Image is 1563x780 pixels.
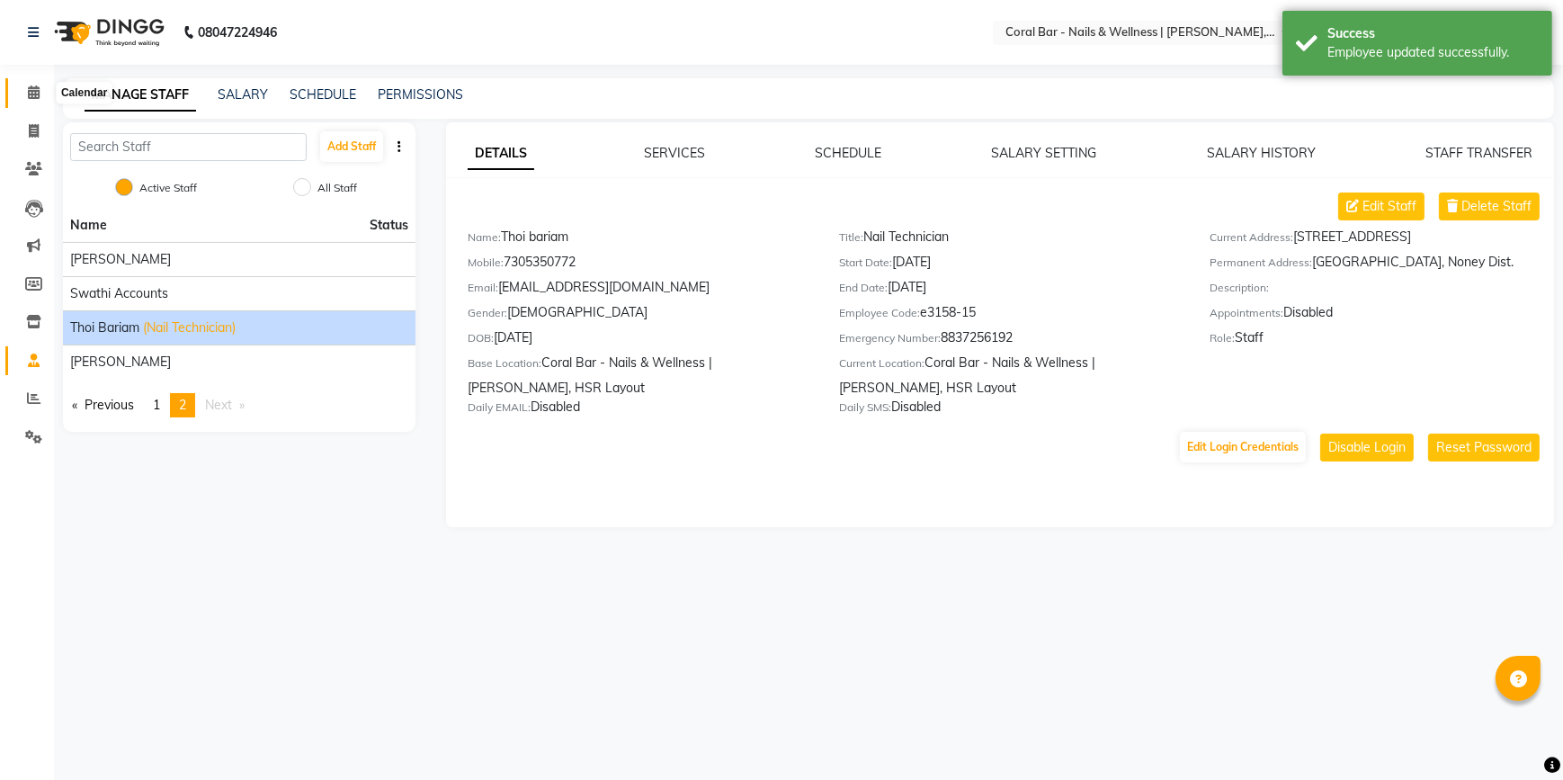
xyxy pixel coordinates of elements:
label: Current Location: [839,355,924,372]
button: Disable Login [1320,434,1414,462]
button: Add Staff [320,131,383,162]
div: Success [1327,24,1539,43]
span: (Nail Technician) [143,318,236,337]
div: Staff [1210,328,1554,354]
label: Emergency Number: [839,330,941,346]
button: Delete Staff [1439,193,1540,220]
div: e3158-15 [839,303,1183,328]
label: Daily SMS: [839,399,891,416]
span: Status [370,216,408,235]
div: [DEMOGRAPHIC_DATA] [468,303,812,328]
div: Thoi bariam [468,228,812,253]
span: Name [70,217,107,233]
label: Appointments: [1210,305,1283,321]
span: Edit Staff [1362,197,1416,216]
div: [DATE] [839,253,1183,278]
span: 2 [179,397,186,413]
label: Description: [1210,280,1269,296]
div: Coral Bar - Nails & Wellness | [PERSON_NAME], HSR Layout [468,354,812,398]
button: Edit Staff [1338,193,1425,220]
a: STAFF TRANSFER [1425,145,1532,161]
label: Permanent Address: [1210,255,1312,271]
div: Disabled [839,398,1183,423]
div: [GEOGRAPHIC_DATA], Noney Dist. [1210,253,1554,278]
div: [EMAIL_ADDRESS][DOMAIN_NAME] [468,278,812,303]
label: Active Staff [139,180,197,196]
label: Title: [839,229,863,246]
input: Search Staff [70,133,307,161]
label: Daily EMAIL: [468,399,531,416]
label: Start Date: [839,255,892,271]
div: [STREET_ADDRESS] [1210,228,1554,253]
label: DOB: [468,330,494,346]
span: [PERSON_NAME] [70,250,171,269]
span: Thoi bariam [70,318,139,337]
a: SCHEDULE [815,145,881,161]
div: Employee updated successfully. [1327,43,1539,62]
div: Disabled [468,398,812,423]
div: 8837256192 [839,328,1183,354]
a: MANAGE STAFF [85,79,196,112]
label: All Staff [317,180,357,196]
a: SALARY SETTING [992,145,1097,161]
b: 08047224946 [198,7,277,58]
span: Next [205,397,232,413]
a: PERMISSIONS [378,86,463,103]
a: SCHEDULE [290,86,356,103]
span: [PERSON_NAME] [70,353,171,372]
a: DETAILS [468,138,534,170]
img: logo [46,7,169,58]
label: Email: [468,280,498,296]
div: Disabled [1210,303,1554,328]
label: Role: [1210,330,1235,346]
nav: Pagination [63,393,415,417]
label: Mobile: [468,255,504,271]
div: 7305350772 [468,253,812,278]
a: SALARY [218,86,268,103]
a: SERVICES [644,145,705,161]
label: Base Location: [468,355,541,372]
label: End Date: [839,280,888,296]
button: Reset Password [1428,434,1540,462]
label: Employee Code: [839,305,920,321]
a: SALARY HISTORY [1207,145,1316,161]
div: Coral Bar - Nails & Wellness | [PERSON_NAME], HSR Layout [839,354,1183,398]
span: Swathi Accounts [70,284,168,303]
div: Nail Technician [839,228,1183,253]
div: [DATE] [468,328,812,354]
label: Current Address: [1210,229,1293,246]
label: Gender: [468,305,507,321]
button: Edit Login Credentials [1180,432,1306,462]
span: Delete Staff [1461,197,1532,216]
label: Name: [468,229,501,246]
a: Previous [63,393,143,417]
div: [DATE] [839,278,1183,303]
span: 1 [153,397,160,413]
div: Calendar [57,83,112,104]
